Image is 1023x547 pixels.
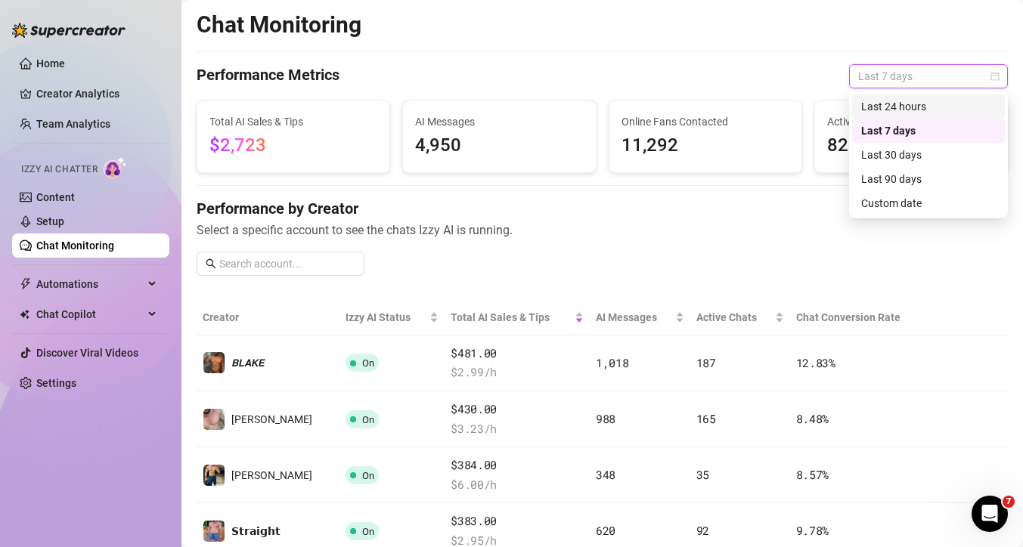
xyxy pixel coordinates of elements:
a: Discover Viral Videos [36,347,138,359]
span: On [362,357,374,369]
span: Total AI Sales & Tips [451,309,572,326]
div: Last 90 days [861,171,996,187]
th: Chat Conversion Rate [790,300,927,335]
span: 4,950 [415,131,583,160]
span: 12.83 % [796,355,835,370]
input: Search account... [219,255,355,272]
span: Select a specific account to see the chats Izzy AI is running. [197,221,1008,240]
span: [PERSON_NAME] [231,413,312,425]
h4: Performance Metrics [197,64,339,88]
span: 620 [596,523,615,538]
span: $ 6.00 /h [451,476,584,494]
span: 9.78 % [796,523,829,538]
a: Settings [36,377,76,389]
span: 7 [1003,496,1015,508]
div: Last 90 days [852,167,1005,191]
th: AI Messages [590,300,690,335]
span: 187 [696,355,716,370]
div: Last 30 days [852,143,1005,167]
h2: Chat Monitoring [197,11,361,39]
img: Paul [203,465,225,486]
span: 348 [596,467,615,482]
span: 8.57 % [796,467,829,482]
img: Chat Copilot [20,309,29,320]
span: 𝘽𝙇𝘼𝙆𝙀 [231,357,265,369]
img: 𝘽𝙇𝘼𝙆𝙀 [203,352,225,373]
span: $430.00 [451,400,584,419]
span: $ 2.99 /h [451,363,584,382]
a: Team Analytics [36,118,110,130]
th: Active Chats [690,300,790,335]
span: Izzy AI Chatter [21,162,98,177]
img: logo-BBDzfeDw.svg [12,23,126,38]
span: Online Fans Contacted [622,113,789,130]
span: 165 [696,411,716,426]
a: Creator Analytics [36,82,157,106]
img: Michael [203,409,225,430]
span: 11,292 [622,131,789,160]
span: AI Messages [596,309,672,326]
a: Chat Monitoring [36,240,114,252]
span: 8.48 % [796,411,829,426]
div: Custom date [861,195,996,212]
div: Last 30 days [861,147,996,163]
span: [PERSON_NAME] [231,469,312,481]
th: Total AI Sales & Tips [445,300,590,335]
h4: Performance by Creator [197,198,1008,219]
span: search [206,258,216,269]
span: $2,723 [209,134,266,156]
span: $ 3.23 /h [451,420,584,438]
span: Chat Copilot [36,302,144,326]
span: $481.00 [451,345,584,363]
span: 1,018 [596,355,629,370]
div: Last 7 days [861,122,996,139]
span: $384.00 [451,456,584,474]
span: 35 [696,467,709,482]
span: On [362,414,374,425]
iframe: Intercom live chat [972,496,1008,532]
span: On [362,526,374,537]
span: 𝗦𝘁𝗿𝗮𝗶𝗴𝗵𝘁 [231,525,281,537]
span: calendar [990,72,1000,81]
th: Izzy AI Status [339,300,445,335]
span: AI Messages [415,113,583,130]
span: Active Chats [827,113,995,130]
span: thunderbolt [20,278,32,290]
a: Setup [36,215,64,227]
span: Automations [36,272,144,296]
div: Last 24 hours [861,98,996,115]
span: 988 [596,411,615,426]
span: $383.00 [451,512,584,530]
span: Last 7 days [858,65,999,88]
div: Custom date [852,191,1005,215]
a: Content [36,191,75,203]
span: 92 [696,523,709,538]
div: Last 7 days [852,119,1005,143]
span: On [362,470,374,481]
span: Total AI Sales & Tips [209,113,377,130]
span: Active Chats [696,309,772,326]
div: Last 24 hours [852,94,1005,119]
span: Izzy AI Status [346,309,426,326]
img: 𝗦𝘁𝗿𝗮𝗶𝗴𝗵𝘁 [203,521,225,542]
span: 820 [827,131,995,160]
th: Creator [197,300,339,335]
a: Home [36,57,65,70]
img: AI Chatter [104,156,127,178]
